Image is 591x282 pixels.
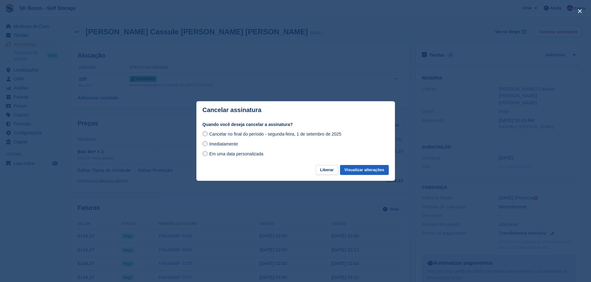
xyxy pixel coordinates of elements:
input: Cancelar no final do período - segunda-feira, 1 de setembro de 2025 [203,131,208,136]
button: close [575,6,585,16]
input: Imediatamente [203,141,208,146]
span: Cancelar no final do período - segunda-feira, 1 de setembro de 2025 [209,132,341,137]
button: Liberar [316,165,338,175]
label: Quando você deseja cancelar a assinatura? [203,121,389,128]
span: Em uma data personalizada [209,151,263,156]
input: Em uma data personalizada [203,151,208,156]
span: Imediatamente [209,141,238,146]
p: Cancelar assinatura [203,106,262,114]
button: Visualizar alterações [340,165,388,175]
